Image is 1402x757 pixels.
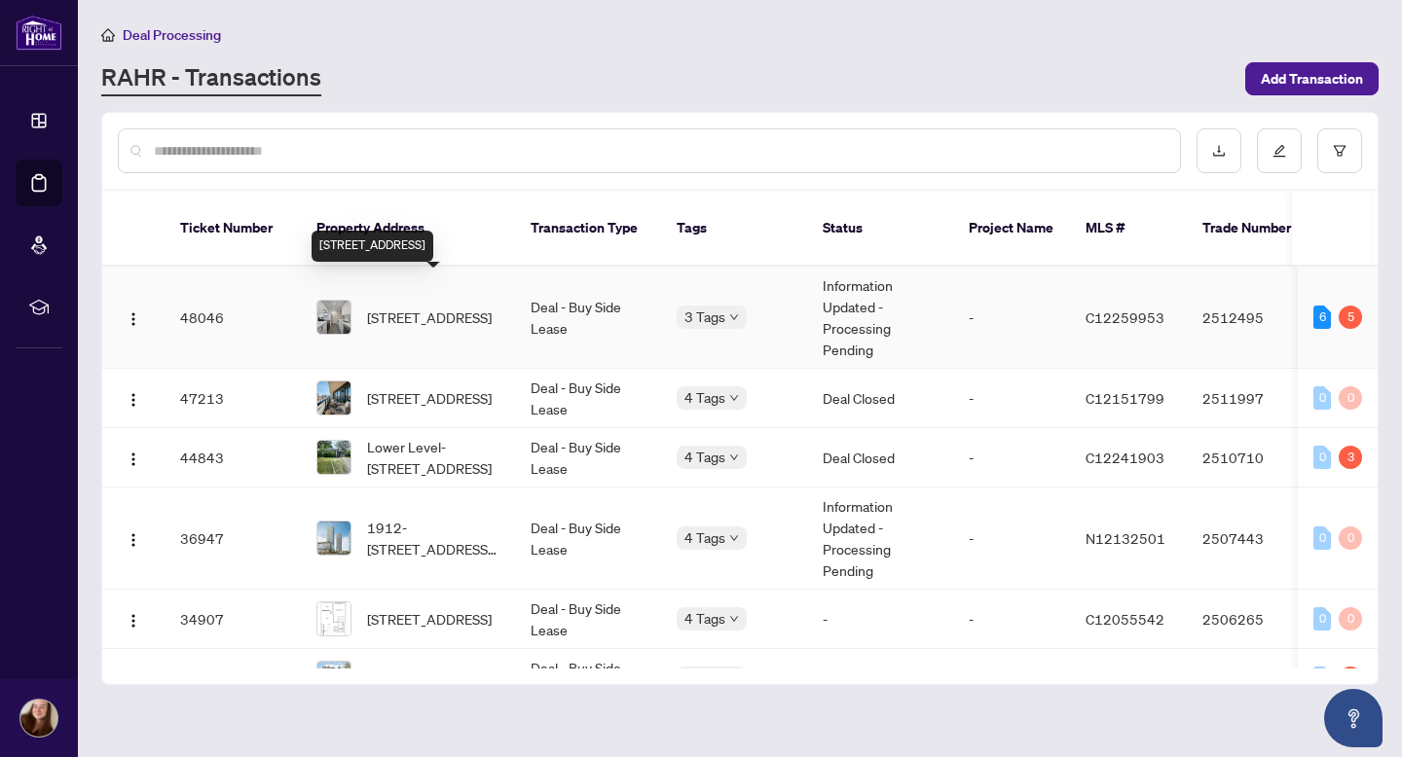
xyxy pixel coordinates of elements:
td: - [953,267,1070,369]
td: Deal - Buy Side Lease [515,590,661,649]
img: thumbnail-img [317,662,350,695]
span: down [729,533,739,543]
span: down [729,312,739,322]
td: Deal Closed [807,369,953,428]
td: 44843 [165,428,301,487]
img: Logo [126,532,141,548]
div: [STREET_ADDRESS] [312,231,433,262]
th: Transaction Type [515,191,661,267]
span: [STREET_ADDRESS] [367,306,492,328]
td: 31865 [165,649,301,708]
span: 4 Tags [684,446,725,468]
div: 5 [1339,306,1362,329]
th: Trade Number [1187,191,1323,267]
a: RAHR - Transactions [101,61,321,96]
button: Logo [118,663,149,694]
span: down [729,614,739,624]
div: 0 [1339,526,1362,550]
img: thumbnail-img [317,381,350,415]
img: thumbnail-img [317,441,350,474]
div: 0 [1313,607,1331,631]
img: thumbnail-img [317,522,350,555]
button: edit [1257,128,1302,173]
button: filter [1317,128,1362,173]
button: Logo [118,603,149,634]
span: filter [1333,144,1347,158]
td: 2507443 [1187,487,1323,590]
td: 2511997 [1187,369,1323,428]
th: Project Name [953,191,1070,267]
span: download [1212,144,1226,158]
td: Deal - Buy Side Lease [515,428,661,487]
span: [STREET_ADDRESS] [367,387,492,409]
button: Logo [118,382,149,414]
img: Profile Icon [20,700,57,737]
td: Deal - Buy Side Lease [515,487,661,590]
td: 34907 [165,590,301,649]
td: Deal - Buy Side Lease [515,649,661,708]
span: down [729,452,739,462]
div: 0 [1339,607,1362,631]
div: 0 [1313,446,1331,469]
td: 48046 [165,267,301,369]
button: Add Transaction [1245,62,1379,95]
span: 4 Tags [684,607,725,630]
span: C12151799 [1086,389,1164,407]
img: thumbnail-img [317,301,350,334]
th: Ticket Number [165,191,301,267]
img: Logo [126,613,141,629]
div: 6 [1313,306,1331,329]
span: [STREET_ADDRESS] [367,608,492,630]
td: 36947 [165,487,301,590]
img: thumbnail-img [317,602,350,635]
td: - [953,369,1070,428]
td: 2512495 [1187,267,1323,369]
button: Open asap [1324,689,1383,747]
img: logo [16,15,62,51]
td: - [807,590,953,649]
button: Logo [118,523,149,554]
button: Logo [118,442,149,473]
th: MLS # [1070,191,1187,267]
td: Deal - Buy Side Lease [515,267,661,369]
span: 4 Tags [684,667,725,689]
button: Logo [118,302,149,333]
th: Property Address [301,191,515,267]
span: down [729,393,739,403]
td: 2510710 [1187,428,1323,487]
img: Logo [126,392,141,408]
img: Logo [126,311,141,327]
div: 0 [1313,526,1331,550]
th: Tags [661,191,807,267]
div: 1 [1339,667,1362,690]
span: edit [1273,144,1286,158]
td: Information Updated - Processing Pending [807,267,953,369]
span: [STREET_ADDRESS] [367,667,492,689]
td: - [953,487,1070,590]
div: 3 [1339,446,1362,469]
span: N12132501 [1086,529,1165,547]
span: Add Transaction [1261,63,1363,94]
span: C12055542 [1086,610,1164,628]
td: 2505023 [1187,649,1323,708]
td: - [953,649,1070,708]
span: 4 Tags [684,526,725,549]
span: C12241903 [1086,449,1164,466]
div: 0 [1339,386,1362,410]
td: Information Updated - Processing Pending [807,487,953,590]
span: C12259953 [1086,308,1164,326]
td: - [953,590,1070,649]
span: Deal Processing [123,26,221,44]
span: 3 Tags [684,306,725,328]
button: download [1197,128,1241,173]
td: Deal - Buy Side Lease [515,369,661,428]
td: 47213 [165,369,301,428]
td: Deal Closed [807,428,953,487]
span: Lower Level-[STREET_ADDRESS] [367,436,499,479]
td: Final Trade [807,649,953,708]
td: - [953,428,1070,487]
span: 4 Tags [684,386,725,409]
div: 0 [1313,386,1331,410]
span: 1912-[STREET_ADDRESS][PERSON_NAME] [367,517,499,559]
span: home [101,28,115,42]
